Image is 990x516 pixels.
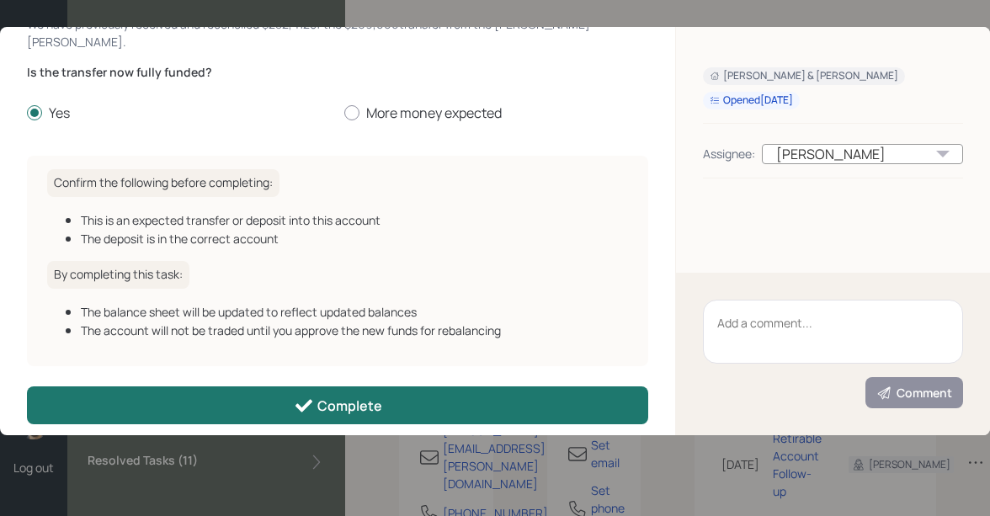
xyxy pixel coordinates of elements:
div: The deposit is in the correct account [81,230,628,247]
div: [PERSON_NAME] [762,144,963,164]
button: Comment [865,377,963,408]
button: Complete [27,386,648,424]
div: Opened [DATE] [710,93,793,108]
label: Is the transfer now fully funded? [27,64,648,81]
div: We have previously received and reconciled $282,412 of the $269,000 transfer from the [PERSON_NAM... [27,15,648,51]
label: Yes [27,104,331,122]
div: Complete [294,396,382,416]
div: [PERSON_NAME] & [PERSON_NAME] [710,69,898,83]
h6: Confirm the following before completing: [47,169,279,197]
div: Comment [876,385,952,402]
h6: By completing this task: [47,261,189,289]
div: This is an expected transfer or deposit into this account [81,211,628,229]
div: The balance sheet will be updated to reflect updated balances [81,303,628,321]
div: Assignee: [703,145,755,162]
label: More money expected [344,104,648,122]
div: The account will not be traded until you approve the new funds for rebalancing [81,322,628,339]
